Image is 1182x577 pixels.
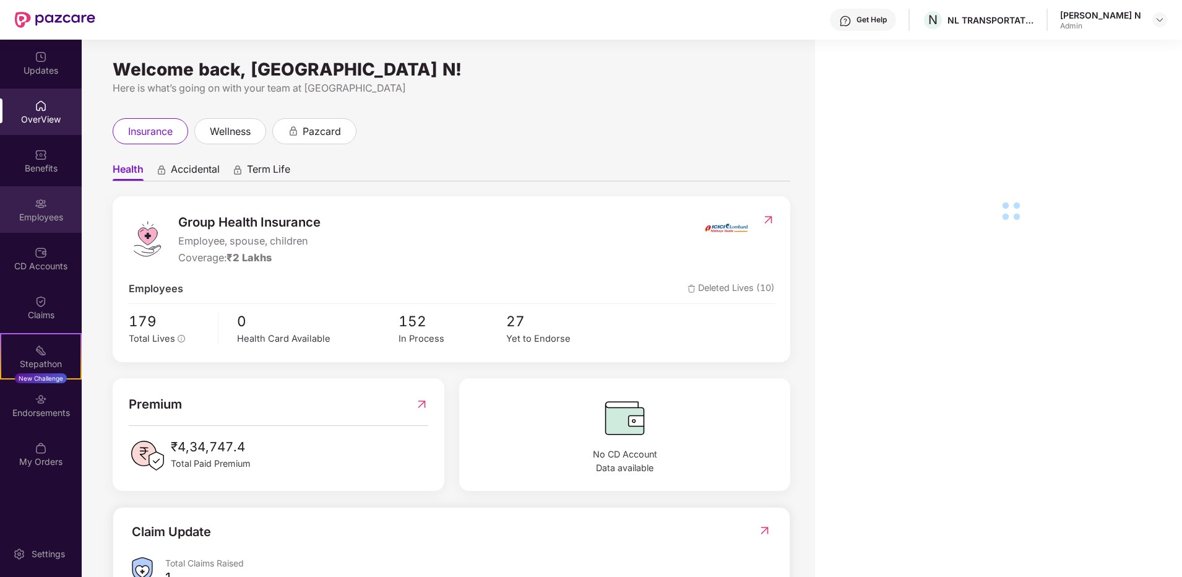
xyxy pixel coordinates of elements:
[1060,9,1141,21] div: [PERSON_NAME] N
[210,124,251,139] span: wellness
[35,100,47,112] img: svg+xml;base64,PHN2ZyBpZD0iSG9tZSIgeG1sbnM9Imh0dHA6Ly93d3cudzMub3JnLzIwMDAvc3ZnIiB3aWR0aD0iMjAiIG...
[171,457,251,471] span: Total Paid Premium
[128,124,173,139] span: insurance
[475,394,774,441] img: CDBalanceIcon
[178,250,321,266] div: Coverage:
[399,332,506,346] div: In Process
[226,251,272,264] span: ₹2 Lakhs
[129,281,183,297] span: Employees
[165,557,771,569] div: Total Claims Raised
[178,233,321,249] span: Employee, spouse, children
[839,15,852,27] img: svg+xml;base64,PHN2ZyBpZD0iSGVscC0zMngzMiIgeG1sbnM9Imh0dHA6Ly93d3cudzMub3JnLzIwMDAvc3ZnIiB3aWR0aD...
[237,332,399,346] div: Health Card Available
[399,310,506,332] span: 152
[156,164,167,175] div: animation
[688,281,775,297] span: Deleted Lives (10)
[178,212,321,232] span: Group Health Insurance
[35,344,47,357] img: svg+xml;base64,PHN2ZyB4bWxucz0iaHR0cDovL3d3dy53My5vcmcvMjAwMC9zdmciIHdpZHRoPSIyMSIgaGVpZ2h0PSIyMC...
[129,333,175,344] span: Total Lives
[35,295,47,308] img: svg+xml;base64,PHN2ZyBpZD0iQ2xhaW0iIHhtbG5zPSJodHRwOi8vd3d3LnczLm9yZy8yMDAwL3N2ZyIgd2lkdGg9IjIwIi...
[288,125,299,136] div: animation
[129,220,166,258] img: logo
[1,358,80,370] div: Stepathon
[178,335,185,342] span: info-circle
[15,12,95,28] img: New Pazcare Logo
[928,12,938,27] span: N
[303,124,341,139] span: pazcard
[28,548,69,560] div: Settings
[35,149,47,161] img: svg+xml;base64,PHN2ZyBpZD0iQmVuZWZpdHMiIHhtbG5zPSJodHRwOi8vd3d3LnczLm9yZy8yMDAwL3N2ZyIgd2lkdGg9Ij...
[758,524,771,537] img: RedirectIcon
[171,163,220,181] span: Accidental
[35,197,47,210] img: svg+xml;base64,PHN2ZyBpZD0iRW1wbG95ZWVzIiB4bWxucz0iaHR0cDovL3d3dy53My5vcmcvMjAwMC9zdmciIHdpZHRoPS...
[237,310,399,332] span: 0
[506,310,614,332] span: 27
[506,332,614,346] div: Yet to Endorse
[113,64,790,74] div: Welcome back, [GEOGRAPHIC_DATA] N!
[113,163,144,181] span: Health
[1155,15,1165,25] img: svg+xml;base64,PHN2ZyBpZD0iRHJvcGRvd24tMzJ4MzIiIHhtbG5zPSJodHRwOi8vd3d3LnczLm9yZy8yMDAwL3N2ZyIgd2...
[762,214,775,226] img: RedirectIcon
[171,437,251,457] span: ₹4,34,747.4
[35,51,47,63] img: svg+xml;base64,PHN2ZyBpZD0iVXBkYXRlZCIgeG1sbnM9Imh0dHA6Ly93d3cudzMub3JnLzIwMDAvc3ZnIiB3aWR0aD0iMj...
[703,212,749,243] img: insurerIcon
[232,164,243,175] div: animation
[688,285,696,293] img: deleteIcon
[15,373,67,383] div: New Challenge
[415,394,428,414] img: RedirectIcon
[13,548,25,560] img: svg+xml;base64,PHN2ZyBpZD0iU2V0dGluZy0yMHgyMCIgeG1sbnM9Imh0dHA6Ly93d3cudzMub3JnLzIwMDAvc3ZnIiB3aW...
[1060,21,1141,31] div: Admin
[947,14,1034,26] div: NL TRANSPORTATION PRIVATE LIMITED
[132,523,211,542] div: Claim Update
[475,448,774,475] span: No CD Account Data available
[247,163,290,181] span: Term Life
[35,442,47,454] img: svg+xml;base64,PHN2ZyBpZD0iTXlfT3JkZXJzIiBkYXRhLW5hbWU9Ik15IE9yZGVycyIgeG1sbnM9Imh0dHA6Ly93d3cudz...
[856,15,887,25] div: Get Help
[35,246,47,259] img: svg+xml;base64,PHN2ZyBpZD0iQ0RfQWNjb3VudHMiIGRhdGEtbmFtZT0iQ0QgQWNjb3VudHMiIHhtbG5zPSJodHRwOi8vd3...
[129,310,209,332] span: 179
[35,393,47,406] img: svg+xml;base64,PHN2ZyBpZD0iRW5kb3JzZW1lbnRzIiB4bWxucz0iaHR0cDovL3d3dy53My5vcmcvMjAwMC9zdmciIHdpZH...
[129,394,182,414] span: Premium
[113,80,790,96] div: Here is what’s going on with your team at [GEOGRAPHIC_DATA]
[129,437,166,474] img: PaidPremiumIcon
